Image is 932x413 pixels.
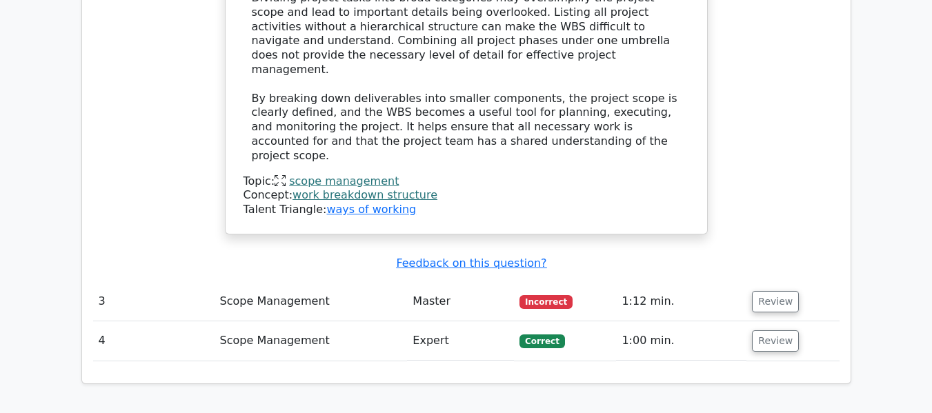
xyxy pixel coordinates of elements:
td: 3 [93,282,215,321]
button: Review [752,291,799,312]
div: Concept: [244,188,689,203]
span: Incorrect [519,295,573,309]
div: Topic: [244,174,689,189]
a: scope management [289,174,399,188]
div: Talent Triangle: [244,174,689,217]
td: Master [407,282,514,321]
a: work breakdown structure [293,188,437,201]
a: Feedback on this question? [396,256,546,270]
td: 4 [93,321,215,361]
a: ways of working [326,203,416,216]
td: 1:12 min. [616,282,746,321]
td: Expert [407,321,514,361]
td: Scope Management [215,282,408,321]
button: Review [752,330,799,352]
td: 1:00 min. [616,321,746,361]
span: Correct [519,334,564,348]
td: Scope Management [215,321,408,361]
